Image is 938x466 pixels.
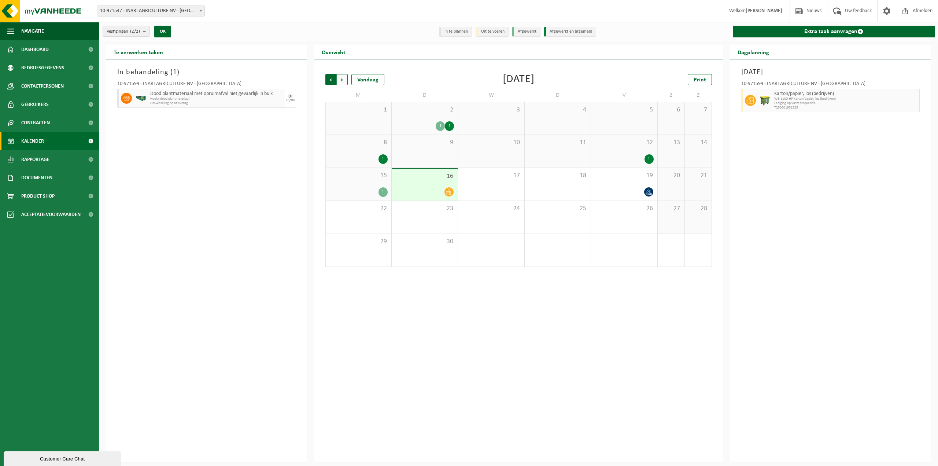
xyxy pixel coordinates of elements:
span: Kalender [21,132,44,150]
div: DI [288,94,292,99]
span: 2 [395,106,454,114]
span: Print [694,77,706,83]
iframe: chat widget [4,450,122,466]
span: Vorige [325,74,336,85]
span: 15 [329,172,388,180]
span: T250001931323 [774,106,918,110]
span: Contactpersonen [21,77,64,95]
span: 1 [329,106,388,114]
img: HK-RS-14-GN-00 [136,96,147,101]
td: D [392,89,458,102]
span: 3 [462,106,520,114]
span: 6 [661,106,681,114]
span: 10-971547 - INARI AGRICULTURE NV - DEINZE [97,6,204,16]
span: 21 [688,172,708,180]
a: Extra taak aanvragen [733,26,935,37]
h2: Te verwerken taken [106,45,170,59]
span: 18 [528,172,587,180]
div: 23/09 [286,99,295,102]
span: 17 [462,172,520,180]
button: OK [154,26,171,37]
div: 10-971599 - INARI AGRICULTURE NV - [GEOGRAPHIC_DATA] [741,81,920,89]
td: D [525,89,591,102]
span: 30 [395,238,454,246]
span: 24 [462,205,520,213]
span: 27 [661,205,681,213]
div: 1 [645,154,654,164]
span: 12 [595,139,653,147]
span: 1 [173,69,177,76]
span: 8 [329,139,388,147]
span: 26 [595,205,653,213]
span: 25 [528,205,587,213]
span: 13 [661,139,681,147]
td: V [591,89,657,102]
span: Rapportage [21,150,49,169]
span: 10 [462,139,520,147]
td: M [325,89,392,102]
span: Acceptatievoorwaarden [21,205,81,224]
li: In te plannen [439,27,472,37]
span: Product Shop [21,187,55,205]
a: Print [688,74,712,85]
span: 7 [688,106,708,114]
span: Lediging op vaste frequentie [774,101,918,106]
span: Contracten [21,114,50,132]
count: (2/2) [130,29,140,34]
span: Documenten [21,169,52,187]
div: Vandaag [351,74,384,85]
img: WB-1100-HPE-GN-50 [760,95,771,106]
div: 1 [436,121,445,131]
h2: Overzicht [314,45,353,59]
div: 1 [445,121,454,131]
span: Vestigingen [107,26,140,37]
td: W [458,89,524,102]
h3: [DATE] [741,67,920,78]
li: Afgewerkt en afgemeld [544,27,596,37]
span: 19 [595,172,653,180]
li: Afgewerkt [512,27,540,37]
h2: Dagplanning [730,45,776,59]
span: Karton/papier, los (bedrijven) [774,91,918,97]
div: 1 [378,187,388,197]
span: Gebruikers [21,95,49,114]
td: Z [685,89,712,102]
span: 14 [688,139,708,147]
button: Vestigingen(2/2) [103,26,150,37]
span: 9 [395,139,454,147]
span: 11 [528,139,587,147]
span: Hookx dood plantmateriaal [150,97,283,101]
span: 29 [329,238,388,246]
span: Bedrijfsgegevens [21,59,64,77]
div: [DATE] [503,74,535,85]
span: Omwisseling op aanvraag [150,101,283,106]
li: Uit te voeren [476,27,509,37]
span: 20 [661,172,681,180]
span: 28 [688,205,708,213]
td: Z [658,89,685,102]
span: 22 [329,205,388,213]
h3: In behandeling ( ) [117,67,296,78]
strong: [PERSON_NAME] [746,8,782,14]
span: 10-971547 - INARI AGRICULTURE NV - DEINZE [97,5,205,16]
span: 5 [595,106,653,114]
div: 1 [378,154,388,164]
div: 10-971599 - INARI AGRICULTURE NV - [GEOGRAPHIC_DATA] [117,81,296,89]
span: WB-1100-HP karton/papier, los (bedrijven) [774,97,918,101]
span: Navigatie [21,22,44,40]
span: 4 [528,106,587,114]
span: 16 [395,172,454,180]
span: Volgende [337,74,348,85]
span: 23 [395,205,454,213]
span: Dashboard [21,40,49,59]
span: Dood plantmateriaal met opruimafval niet gevaarlijk in bulk [150,91,283,97]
